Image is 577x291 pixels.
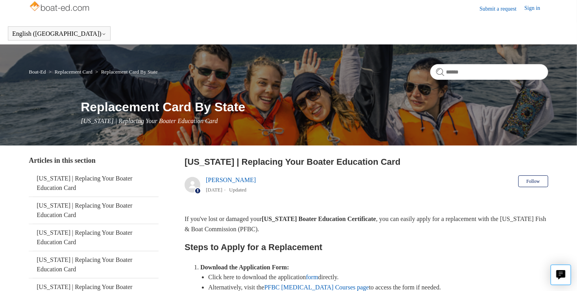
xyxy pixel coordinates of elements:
button: English ([GEOGRAPHIC_DATA]) [12,30,106,37]
a: [US_STATE] | Replacing Your Boater Education Card [29,170,159,197]
a: [PERSON_NAME] [206,177,256,183]
button: Follow Article [518,175,548,187]
a: Submit a request [480,5,525,13]
h1: Replacement Card By State [81,98,548,116]
span: Articles in this section [29,157,95,164]
h2: Steps to Apply for a Replacement [185,240,548,254]
a: form [306,274,318,280]
li: Replacement Card By State [94,69,158,75]
li: Replacement Card [47,69,94,75]
li: Click here to download the application directly. [208,272,548,282]
strong: Download the Application Form: [200,264,289,271]
li: Updated [229,187,246,193]
button: Live chat [551,265,571,285]
a: Replacement Card [54,69,92,75]
a: [US_STATE] | Replacing Your Boater Education Card [29,251,159,278]
h2: Pennsylvania | Replacing Your Boater Education Card [185,155,548,168]
input: Search [430,64,548,80]
a: Boat-Ed [29,69,46,75]
a: [US_STATE] | Replacing Your Boater Education Card [29,197,159,224]
a: Sign in [525,4,548,13]
p: If you've lost or damaged your , you can easily apply for a replacement with the [US_STATE] Fish ... [185,214,548,234]
a: [US_STATE] | Replacing Your Boater Education Card [29,224,159,251]
a: PFBC [MEDICAL_DATA] Courses page [264,284,369,291]
span: [US_STATE] | Replacing Your Boater Education Card [81,118,218,124]
time: 05/22/2024, 12:06 [206,187,222,193]
li: Boat-Ed [29,69,47,75]
a: Replacement Card By State [101,69,158,75]
strong: [US_STATE] Boater Education Certificate [262,215,376,222]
